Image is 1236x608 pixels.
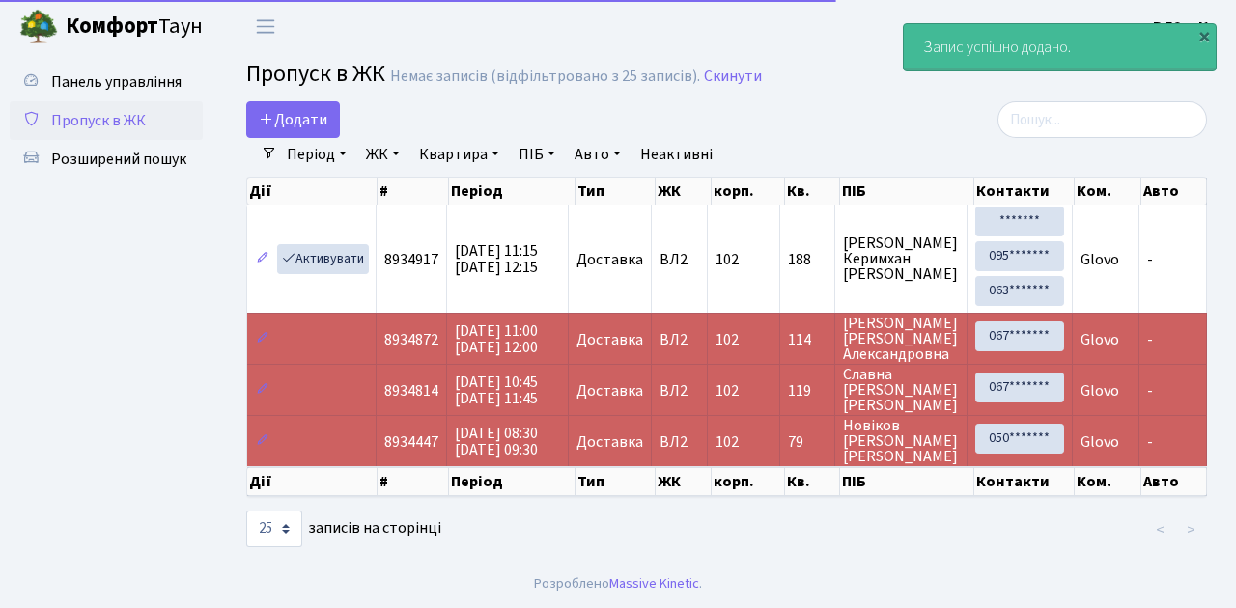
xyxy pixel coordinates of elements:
[788,383,827,399] span: 119
[10,63,203,101] a: Панель управління
[904,24,1216,70] div: Запис успішно додано.
[632,138,720,171] a: Неактивні
[1153,15,1213,39] a: ВЛ2 -. К.
[1075,178,1140,205] th: Ком.
[1147,329,1153,350] span: -
[10,140,203,179] a: Розширений пошук
[259,109,327,130] span: Додати
[576,383,643,399] span: Доставка
[1194,26,1214,45] div: ×
[785,178,840,205] th: Кв.
[384,249,438,270] span: 8934917
[1081,329,1119,350] span: Glovo
[1141,467,1207,496] th: Авто
[974,467,1076,496] th: Контакти
[660,383,698,399] span: ВЛ2
[704,68,762,86] a: Скинути
[788,252,827,267] span: 188
[716,380,739,401] span: 102
[51,71,182,93] span: Панель управління
[246,57,385,91] span: Пропуск в ЖК
[449,178,575,205] th: Період
[843,418,959,464] span: Новіков [PERSON_NAME] [PERSON_NAME]
[246,511,302,547] select: записів на сторінці
[246,511,441,547] label: записів на сторінці
[358,138,407,171] a: ЖК
[277,244,369,274] a: Активувати
[1081,249,1119,270] span: Glovo
[576,332,643,347] span: Доставка
[1147,431,1153,453] span: -
[1141,178,1207,205] th: Авто
[1081,380,1119,401] span: Glovo
[609,573,699,594] a: Massive Kinetic
[247,467,378,496] th: Дії
[384,380,438,401] span: 8934814
[656,467,712,496] th: ЖК
[712,467,784,496] th: корп.
[576,434,643,450] span: Доставка
[449,467,575,496] th: Період
[716,431,739,453] span: 102
[378,178,449,205] th: #
[660,252,698,267] span: ВЛ2
[716,329,739,350] span: 102
[788,434,827,450] span: 79
[660,434,698,450] span: ВЛ2
[843,235,959,282] span: [PERSON_NAME] Керимхан [PERSON_NAME]
[788,332,827,347] span: 114
[567,138,629,171] a: Авто
[843,316,959,362] span: [PERSON_NAME] [PERSON_NAME] Александровна
[843,367,959,413] span: Славна [PERSON_NAME] [PERSON_NAME]
[997,101,1207,138] input: Пошук...
[247,178,378,205] th: Дії
[1147,249,1153,270] span: -
[1147,380,1153,401] span: -
[246,101,340,138] a: Додати
[1081,431,1119,453] span: Glovo
[19,8,58,46] img: logo.png
[576,252,643,267] span: Доставка
[279,138,354,171] a: Період
[455,372,538,409] span: [DATE] 10:45 [DATE] 11:45
[10,101,203,140] a: Пропуск в ЖК
[660,332,698,347] span: ВЛ2
[241,11,290,42] button: Переключити навігацію
[576,178,657,205] th: Тип
[66,11,203,43] span: Таун
[455,240,538,278] span: [DATE] 11:15 [DATE] 12:15
[384,329,438,350] span: 8934872
[712,178,784,205] th: корп.
[511,138,563,171] a: ПІБ
[384,431,438,453] span: 8934447
[974,178,1076,205] th: Контакти
[51,110,146,131] span: Пропуск в ЖК
[66,11,158,41] b: Комфорт
[840,467,974,496] th: ПІБ
[455,423,538,460] span: [DATE] 08:30 [DATE] 09:30
[1153,16,1213,38] b: ВЛ2 -. К.
[576,467,657,496] th: Тип
[785,467,840,496] th: Кв.
[411,138,507,171] a: Квартира
[656,178,712,205] th: ЖК
[378,467,449,496] th: #
[716,249,739,270] span: 102
[534,573,702,594] div: Розроблено .
[455,320,538,358] span: [DATE] 11:00 [DATE] 12:00
[390,68,700,86] div: Немає записів (відфільтровано з 25 записів).
[51,149,186,170] span: Розширений пошук
[840,178,974,205] th: ПІБ
[1075,467,1140,496] th: Ком.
